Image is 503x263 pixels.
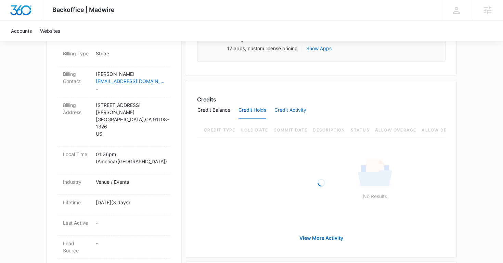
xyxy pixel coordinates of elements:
[63,240,90,254] dt: Lead Source
[238,102,266,119] button: Credit Holds
[96,101,165,137] p: [STREET_ADDRESS][PERSON_NAME] [GEOGRAPHIC_DATA] , CA 91108-1326 US
[197,102,230,119] button: Credit Balance
[197,95,216,103] h3: Credits
[57,147,170,174] div: Local Time01:36pm (America/[GEOGRAPHIC_DATA])
[274,102,306,119] button: Credit Activity
[36,20,64,41] a: Websites
[63,50,90,57] dt: Billing Type
[63,101,90,116] dt: Billing Address
[96,70,165,78] p: [PERSON_NAME]
[96,240,165,247] p: -
[63,70,90,85] dt: Billing Contact
[96,78,165,85] a: [EMAIL_ADDRESS][DOMAIN_NAME]
[293,230,350,246] a: View More Activity
[57,66,170,97] div: Billing Contact[PERSON_NAME][EMAIL_ADDRESS][DOMAIN_NAME]-
[57,215,170,236] div: Last Active-
[57,46,170,66] div: Billing TypeStripe
[96,50,165,57] p: Stripe
[7,20,36,41] a: Accounts
[306,45,332,52] button: Show Apps
[63,219,90,226] dt: Last Active
[57,174,170,195] div: IndustryVenue / Events
[63,178,90,185] dt: Industry
[96,178,165,185] p: Venue / Events
[57,236,170,259] div: Lead Source-
[96,199,165,206] p: [DATE] ( 3 days )
[57,97,170,147] div: Billing Address[STREET_ADDRESS][PERSON_NAME][GEOGRAPHIC_DATA],CA 91108-1326US
[227,45,298,52] p: 17 apps, custom license pricing
[63,199,90,206] dt: Lifetime
[57,195,170,215] div: Lifetime[DATE](3 days)
[96,70,165,93] dd: -
[96,151,165,165] p: 01:36pm ( America/[GEOGRAPHIC_DATA] )
[63,151,90,158] dt: Local Time
[52,6,115,13] span: Backoffice | Madwire
[96,219,165,226] p: -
